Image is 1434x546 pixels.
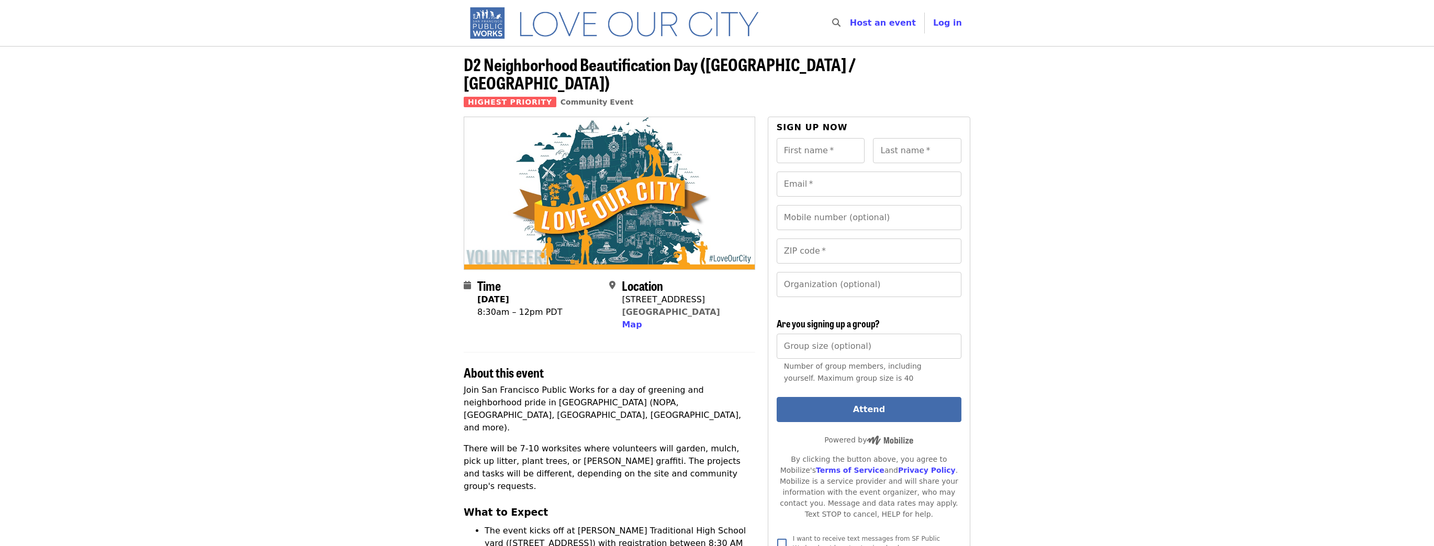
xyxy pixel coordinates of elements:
[464,52,856,95] span: D2 Neighborhood Beautification Day ([GEOGRAPHIC_DATA] / [GEOGRAPHIC_DATA])
[622,318,642,331] button: Map
[777,272,961,297] input: Organization (optional)
[464,442,755,493] p: There will be 7-10 worksites where volunteers will garden, mulch, pick up litter, plant trees, or...
[850,18,916,28] a: Host an event
[622,320,642,329] span: Map
[622,307,720,317] a: [GEOGRAPHIC_DATA]
[784,362,922,382] span: Number of group members, including yourself. Maximum group size is 40
[777,138,865,163] input: First name
[464,384,755,434] p: Join San Francisco Public Works for a day of greening and neighborhood pride in [GEOGRAPHIC_DATA]...
[464,117,755,269] img: D2 Neighborhood Beautification Day (Russian Hill / Fillmore) organized by SF Public Works
[824,436,913,444] span: Powered by
[464,363,544,381] span: About this event
[873,138,961,163] input: Last name
[777,334,961,359] input: [object Object]
[477,294,509,304] strong: [DATE]
[777,238,961,264] input: ZIP code
[464,97,556,107] span: Highest Priority
[777,316,880,330] span: Are you signing up a group?
[777,397,961,422] button: Attend
[464,280,471,290] i: calendar icon
[477,306,562,318] div: 8:30am – 12pm PDT
[898,466,956,474] a: Privacy Policy
[609,280,615,290] i: map-marker-alt icon
[477,276,501,294] span: Time
[777,122,848,132] span: Sign up now
[832,18,841,28] i: search icon
[933,18,962,28] span: Log in
[847,10,855,36] input: Search
[867,436,913,445] img: Powered by Mobilize
[622,276,663,294] span: Location
[777,205,961,230] input: Mobile number (optional)
[777,172,961,197] input: Email
[622,293,720,306] div: [STREET_ADDRESS]
[464,6,774,40] img: SF Public Works - Home
[925,13,970,33] button: Log in
[561,98,633,106] a: Community Event
[816,466,884,474] a: Terms of Service
[777,454,961,520] div: By clicking the button above, you agree to Mobilize's and . Mobilize is a service provider and wi...
[464,505,755,520] h3: What to Expect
